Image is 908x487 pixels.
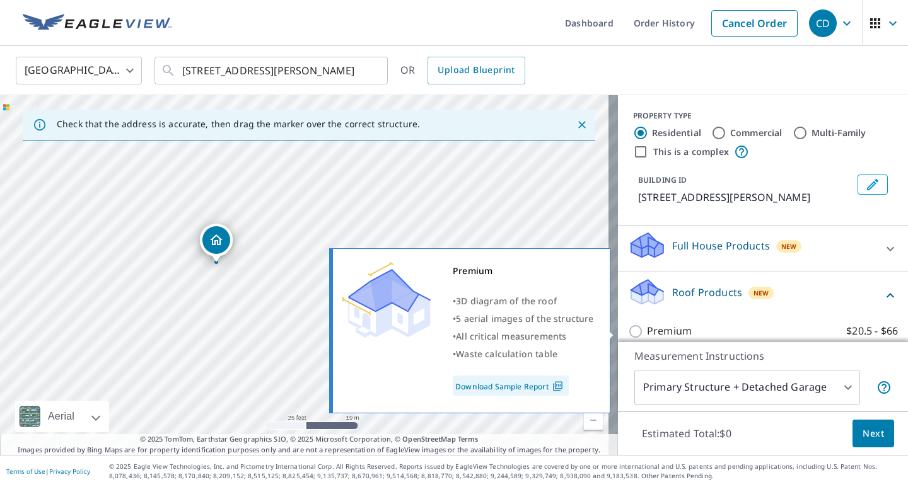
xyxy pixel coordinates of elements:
[858,175,888,195] button: Edit building 1
[846,323,898,339] p: $20.5 - $66
[182,53,362,88] input: Search by address or latitude-longitude
[634,370,860,405] div: Primary Structure + Detached Garage
[781,241,797,251] span: New
[15,401,109,432] div: Aerial
[632,420,742,447] p: Estimated Total: $0
[6,467,90,475] p: |
[428,57,525,84] a: Upload Blueprint
[6,467,45,476] a: Terms of Use
[628,277,898,313] div: Roof ProductsNew
[453,345,594,363] div: •
[456,330,566,342] span: All critical measurements
[23,14,172,33] img: EV Logo
[633,110,893,122] div: PROPERTY TYPE
[140,434,479,445] span: © 2025 TomTom, Earthstar Geographics SIO, © 2025 Microsoft Corporation, ©
[730,127,783,139] label: Commercial
[57,118,420,130] p: Check that the address is accurate, then drag the marker over the correct structure.
[342,262,431,338] img: Premium
[49,467,90,476] a: Privacy Policy
[754,288,769,298] span: New
[402,434,455,444] a: OpenStreetMap
[549,381,566,392] img: Pdf Icon
[400,57,525,84] div: OR
[109,462,902,481] p: © 2025 Eagle View Technologies, Inc. and Pictometry International Corp. All Rights Reserved. Repo...
[634,348,892,364] p: Measurement Instructions
[456,312,593,324] span: 5 aerial images of the structure
[438,62,515,78] span: Upload Blueprint
[628,231,898,266] div: Full House ProductsNew
[456,348,557,360] span: Waste calculation table
[672,238,770,253] p: Full House Products
[16,53,142,88] div: [GEOGRAPHIC_DATA]
[711,10,798,37] a: Cancel Order
[809,9,837,37] div: CD
[574,117,590,133] button: Close
[672,285,742,300] p: Roof Products
[453,262,594,280] div: Premium
[876,380,892,395] span: Your report will include the primary structure and a detached garage if one exists.
[638,175,687,185] p: BUILDING ID
[453,310,594,328] div: •
[456,295,557,307] span: 3D diagram of the roof
[647,323,692,339] p: Premium
[453,292,594,310] div: •
[812,127,866,139] label: Multi-Family
[638,190,853,205] p: [STREET_ADDRESS][PERSON_NAME]
[44,401,78,432] div: Aerial
[200,224,233,263] div: Dropped pin, building 1, Residential property, 1400 Buxton Dr Knoxville, TN 37922
[853,420,894,448] button: Next
[584,411,603,430] a: Current Level 20, Zoom Out
[453,375,569,396] a: Download Sample Report
[653,146,729,158] label: This is a complex
[652,127,701,139] label: Residential
[863,426,884,442] span: Next
[453,328,594,345] div: •
[458,434,479,444] a: Terms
